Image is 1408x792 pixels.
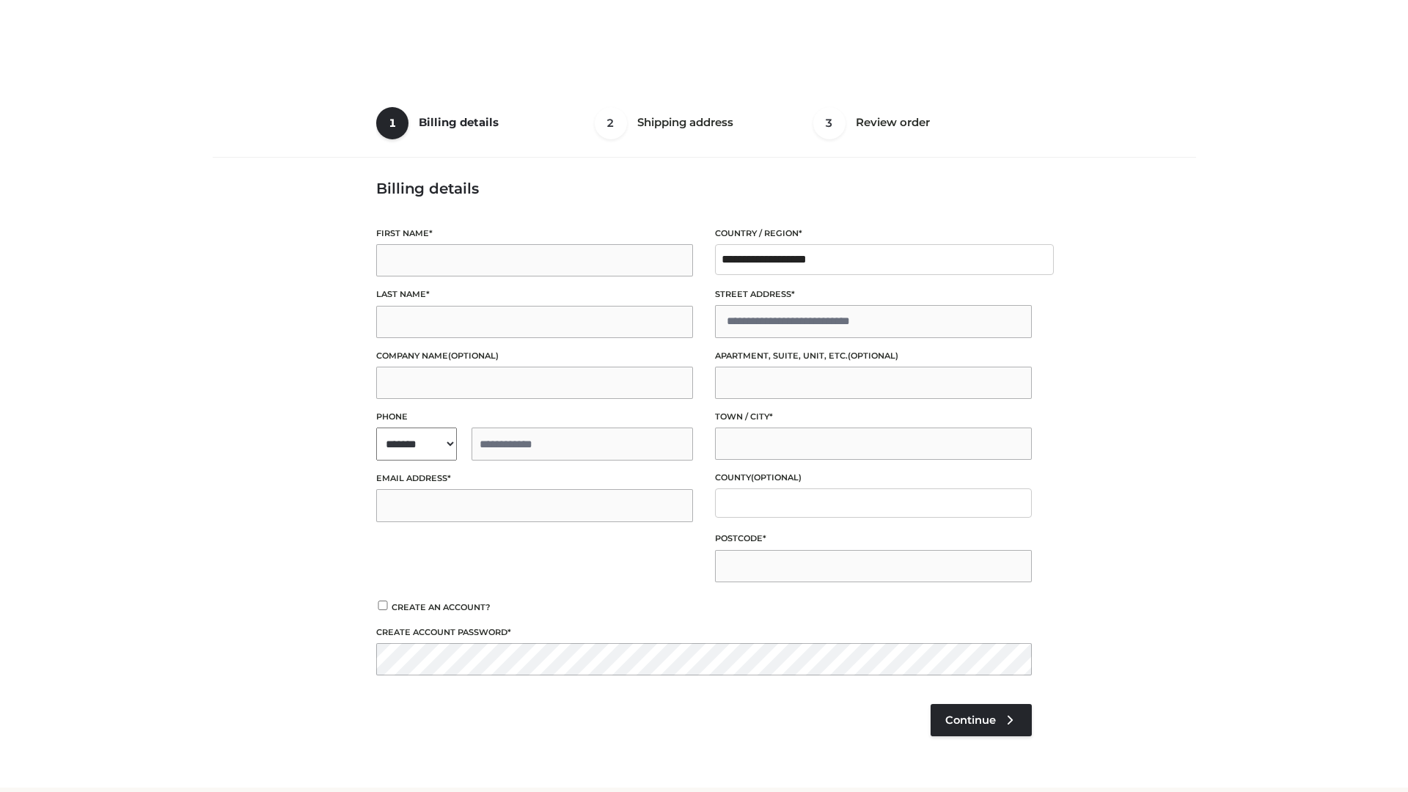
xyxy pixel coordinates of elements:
input: Create an account? [376,601,389,610]
label: Create account password [376,626,1032,639]
a: Continue [931,704,1032,736]
span: Create an account? [392,602,491,612]
label: Street address [715,287,1032,301]
label: Postcode [715,532,1032,546]
span: (optional) [751,472,802,483]
label: Phone [376,410,693,424]
span: (optional) [448,351,499,361]
label: Email address [376,472,693,485]
span: Billing details [419,115,499,129]
span: 1 [376,107,408,139]
label: Last name [376,287,693,301]
h3: Billing details [376,180,1032,197]
label: Country / Region [715,227,1032,241]
span: Review order [856,115,930,129]
span: 3 [813,107,846,139]
span: Shipping address [637,115,733,129]
span: 2 [595,107,627,139]
label: County [715,471,1032,485]
span: Continue [945,714,996,727]
label: Town / City [715,410,1032,424]
label: Company name [376,349,693,363]
span: (optional) [848,351,898,361]
label: First name [376,227,693,241]
label: Apartment, suite, unit, etc. [715,349,1032,363]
